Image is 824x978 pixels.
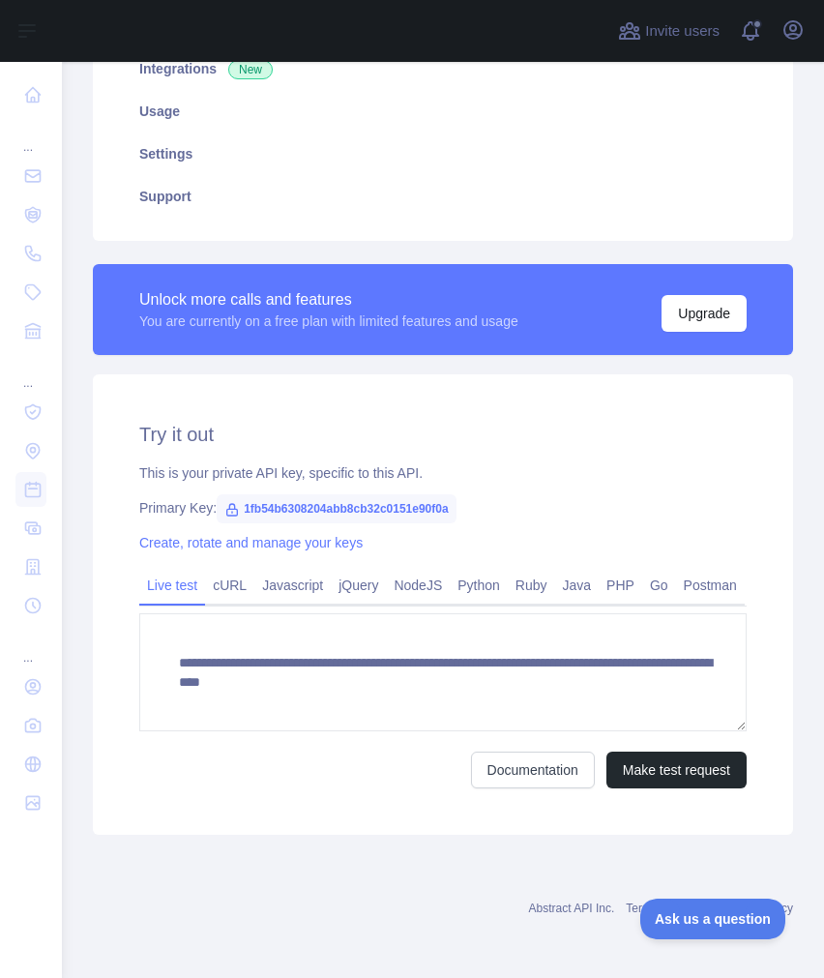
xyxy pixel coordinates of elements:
[116,90,770,133] a: Usage
[662,295,747,332] button: Upgrade
[555,570,600,601] a: Java
[15,352,46,391] div: ...
[139,570,205,601] a: Live test
[139,498,747,518] div: Primary Key:
[645,20,720,43] span: Invite users
[676,570,745,601] a: Postman
[116,175,770,218] a: Support
[606,752,747,788] button: Make test request
[15,627,46,666] div: ...
[116,133,770,175] a: Settings
[508,570,555,601] a: Ruby
[139,421,747,448] h2: Try it out
[626,902,710,915] a: Terms of service
[642,570,676,601] a: Go
[116,47,770,90] a: Integrations New
[139,288,518,311] div: Unlock more calls and features
[217,494,456,523] span: 1fb54b6308204abb8cb32c0151e90f0a
[254,570,331,601] a: Javascript
[228,60,273,79] span: New
[15,116,46,155] div: ...
[529,902,615,915] a: Abstract API Inc.
[599,570,642,601] a: PHP
[450,570,508,601] a: Python
[386,570,450,601] a: NodeJS
[614,15,723,46] button: Invite users
[139,311,518,331] div: You are currently on a free plan with limited features and usage
[331,570,386,601] a: jQuery
[640,899,785,939] iframe: Toggle Customer Support
[139,535,363,550] a: Create, rotate and manage your keys
[139,463,747,483] div: This is your private API key, specific to this API.
[205,570,254,601] a: cURL
[471,752,595,788] a: Documentation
